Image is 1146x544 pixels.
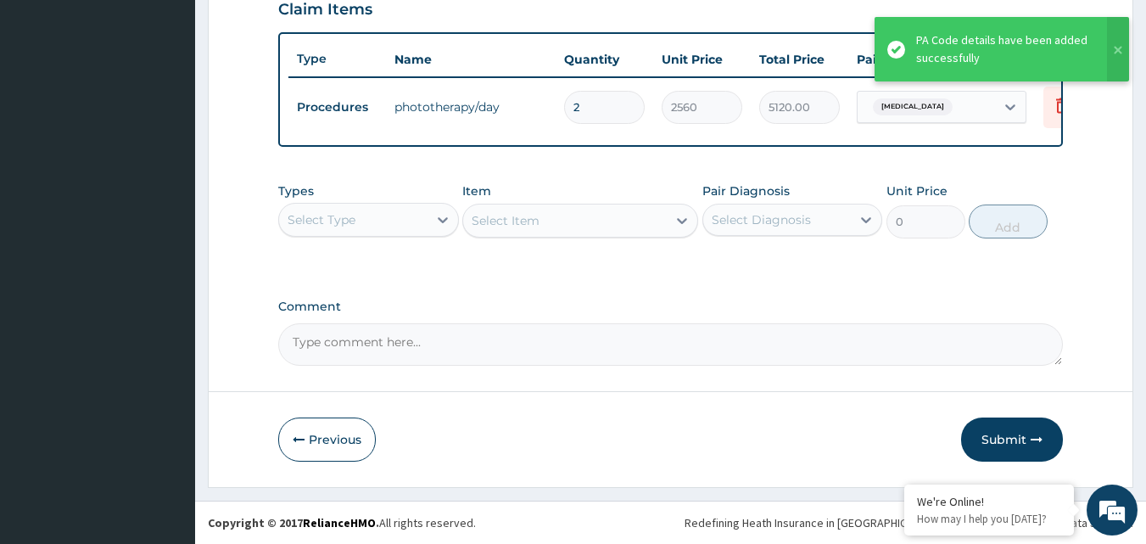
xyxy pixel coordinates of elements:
div: Minimize live chat window [278,8,319,49]
label: Item [462,182,491,199]
span: We're online! [98,164,234,335]
a: RelianceHMO [303,515,376,530]
div: PA Code details have been added successfully [916,31,1091,67]
p: How may I help you today? [917,512,1061,526]
h3: Claim Items [278,1,372,20]
div: Redefining Heath Insurance in [GEOGRAPHIC_DATA] using Telemedicine and Data Science! [685,514,1133,531]
div: Chat with us now [88,95,285,117]
td: phototherapy/day [386,90,556,124]
button: Add [969,205,1048,238]
footer: All rights reserved. [195,501,1146,544]
button: Submit [961,418,1063,462]
span: [MEDICAL_DATA] [873,98,953,115]
strong: Copyright © 2017 . [208,515,379,530]
th: Total Price [751,42,848,76]
td: Procedures [288,92,386,123]
label: Types [278,184,314,199]
img: d_794563401_company_1708531726252_794563401 [31,85,69,127]
div: Select Type [288,211,355,228]
label: Comment [278,300,1064,314]
button: Previous [278,418,376,462]
th: Pair Diagnosis [848,42,1035,76]
label: Unit Price [886,182,948,199]
div: We're Online! [917,494,1061,509]
div: Select Diagnosis [712,211,811,228]
th: Quantity [556,42,653,76]
textarea: Type your message and hit 'Enter' [8,363,323,423]
label: Pair Diagnosis [702,182,790,199]
th: Unit Price [653,42,751,76]
th: Type [288,43,386,75]
th: Name [386,42,556,76]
